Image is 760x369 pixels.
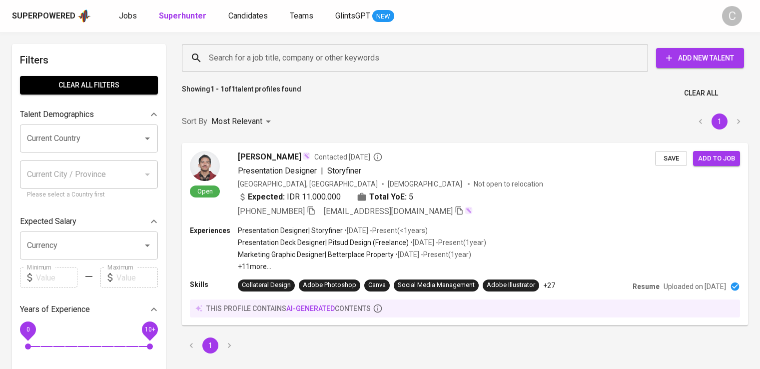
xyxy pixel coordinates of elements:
span: 0 [26,326,29,333]
p: Not open to relocation [474,179,543,189]
span: Contacted [DATE] [314,152,383,162]
p: Presentation Designer | Storyfiner [238,225,343,235]
span: NEW [372,11,394,21]
p: Talent Demographics [20,108,94,120]
span: Clear All [684,87,718,99]
b: Superhunter [159,11,206,20]
img: 8c64c5972cfc242543ce7fc7b78aaf2a.jpg [190,151,220,181]
button: Open [140,131,154,145]
button: Add to job [693,151,740,166]
span: Open [193,187,217,195]
span: [PHONE_NUMBER] [238,206,305,216]
span: Add New Talent [664,52,736,64]
button: Open [140,238,154,252]
span: [DEMOGRAPHIC_DATA] [388,179,464,189]
a: Teams [290,10,315,22]
button: page 1 [202,337,218,353]
span: Storyfiner [327,166,361,175]
p: Sort By [182,115,207,127]
p: Years of Experience [20,303,90,315]
a: Superpoweredapp logo [12,8,91,23]
button: Save [655,151,687,166]
img: magic_wand.svg [302,152,310,160]
div: Collateral Design [242,280,291,290]
span: Jobs [119,11,137,20]
div: Social Media Management [398,280,475,290]
span: Presentation Designer [238,166,317,175]
button: Add New Talent [656,48,744,68]
div: IDR 11.000.000 [238,191,341,203]
span: AI-generated [286,304,335,312]
p: • [DATE] - Present ( 1 year ) [394,249,471,259]
button: page 1 [712,113,728,129]
a: GlintsGPT NEW [335,10,394,22]
b: Total YoE: [369,191,407,203]
input: Value [116,267,158,287]
input: Value [36,267,77,287]
h6: Filters [20,52,158,68]
p: • [DATE] - Present ( <1 years ) [343,225,428,235]
span: GlintsGPT [335,11,370,20]
div: Talent Demographics [20,104,158,124]
span: Clear All filters [28,79,150,91]
span: Save [660,153,682,164]
div: Expected Salary [20,211,158,231]
svg: By Batam recruiter [373,152,383,162]
button: Clear All filters [20,76,158,94]
b: 1 [231,85,235,93]
p: Resume [633,281,660,291]
p: Skills [190,279,238,289]
div: [GEOGRAPHIC_DATA], [GEOGRAPHIC_DATA] [238,179,378,189]
p: • [DATE] - Present ( 1 year ) [409,237,486,247]
p: +27 [543,280,555,290]
span: | [321,165,323,177]
b: Expected: [248,191,285,203]
div: Superpowered [12,10,75,22]
button: Clear All [680,84,722,102]
span: Teams [290,11,313,20]
p: Presentation Deck Designer | Pitsud Design (Freelance) [238,237,409,247]
nav: pagination navigation [182,337,239,353]
div: Adobe Illustrator [487,280,535,290]
p: Uploaded on [DATE] [664,281,726,291]
p: Most Relevant [211,115,262,127]
span: [PERSON_NAME] [238,151,301,163]
div: Most Relevant [211,112,274,131]
div: Canva [368,280,386,290]
a: Superhunter [159,10,208,22]
span: Candidates [228,11,268,20]
p: Experiences [190,225,238,235]
nav: pagination navigation [691,113,748,129]
img: app logo [77,8,91,23]
div: C [722,6,742,26]
p: +11 more ... [238,261,486,271]
a: Open[PERSON_NAME]Contacted [DATE]Presentation Designer|Storyfiner[GEOGRAPHIC_DATA], [GEOGRAPHIC_D... [182,143,748,325]
a: Candidates [228,10,270,22]
p: Expected Salary [20,215,76,227]
span: 5 [409,191,413,203]
a: Jobs [119,10,139,22]
b: 1 - 1 [210,85,224,93]
p: Marketing Graphic Designer | Betterplace Property [238,249,394,259]
span: [EMAIL_ADDRESS][DOMAIN_NAME] [324,206,453,216]
span: 10+ [144,326,155,333]
p: this profile contains contents [206,303,371,313]
img: magic_wand.svg [465,206,473,214]
div: Adobe Photoshop [303,280,356,290]
p: Please select a Country first [27,190,151,200]
span: Add to job [698,153,735,164]
p: Showing of talent profiles found [182,84,301,102]
div: Years of Experience [20,299,158,319]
